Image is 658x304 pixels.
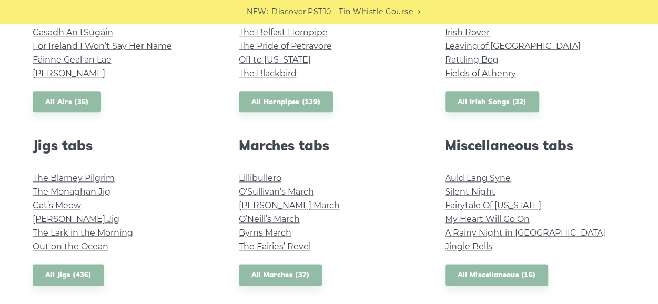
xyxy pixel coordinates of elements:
a: All Airs (36) [33,91,102,113]
a: Rattling Bog [445,55,499,65]
a: The Drunken Sailor [239,14,319,24]
h2: Miscellaneous tabs [445,137,626,154]
a: The Lark in the Morning [33,228,133,238]
a: All Irish Songs (32) [445,91,539,113]
a: Cat’s Meow [33,200,81,210]
a: Fields of Athenry [445,68,516,78]
span: NEW: [247,6,268,18]
a: Lillibullero [239,173,281,183]
a: All Miscellaneous (16) [445,264,549,286]
a: My Heart Will Go On [445,214,530,224]
a: [PERSON_NAME] Jig [33,214,119,224]
a: The Pride of Petravore [239,41,332,51]
a: The Blackbird [239,68,297,78]
h2: Marches tabs [239,137,420,154]
a: [PERSON_NAME] [33,68,105,78]
a: All Jigs (436) [33,264,104,286]
span: Discover [271,6,306,18]
a: [PERSON_NAME] March [239,200,340,210]
a: Fairytale Of [US_STATE] [445,200,541,210]
a: Casadh An tSúgáin [33,27,113,37]
a: Leaving of [GEOGRAPHIC_DATA] [445,41,581,51]
a: Off to [US_STATE] [239,55,311,65]
a: Irish Rover [445,27,490,37]
a: Fáinne Geal an Lae [33,55,112,65]
a: The Monaghan Jig [33,187,110,197]
a: O’Neill’s March [239,214,300,224]
a: Out on the Ocean [33,241,108,251]
a: A Rainy Night in [GEOGRAPHIC_DATA] [445,228,605,238]
a: Auld Lang Syne [445,173,511,183]
a: Silent Night [445,187,495,197]
a: For Ireland I Won’t Say Her Name [33,41,172,51]
a: The Blarney Pilgrim [33,173,115,183]
a: O’Sullivan’s March [239,187,314,197]
a: PST10 - Tin Whistle Course [308,6,413,18]
a: All Marches (37) [239,264,322,286]
a: Jingle Bells [445,241,492,251]
a: Byrns March [239,228,291,238]
a: [PERSON_NAME] the Hero [33,14,145,24]
a: All Hornpipes (139) [239,91,333,113]
a: Spancil Hill [445,14,491,24]
a: The Belfast Hornpipe [239,27,328,37]
h2: Jigs tabs [33,137,214,154]
a: The Fairies’ Revel [239,241,311,251]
